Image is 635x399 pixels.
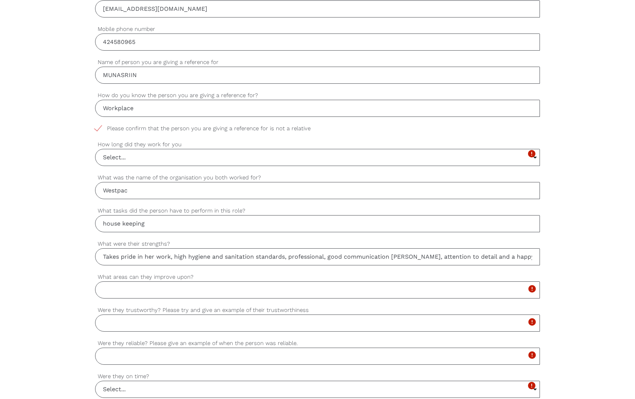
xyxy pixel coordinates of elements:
label: Name of person you are giving a reference for [95,58,540,67]
label: What tasks did the person have to perform in this role? [95,207,540,215]
label: How do you know the person you are giving a reference for? [95,91,540,100]
label: What was the name of the organisation you both worked for? [95,173,540,182]
label: Were they reliable? Please give an example of when the person was reliable. [95,339,540,348]
label: Were they on time? [95,372,540,381]
i: error [528,284,537,293]
span: Please confirm that the person you are giving a reference for is not a relative [95,124,325,133]
i: error [528,351,537,360]
label: Were they trustworthy? Please try and give an example of their trustworthiness [95,306,540,315]
label: How long did they work for you [95,140,540,149]
label: Mobile phone number [95,25,540,33]
label: What were their strengths? [95,240,540,248]
i: error [527,381,536,390]
label: What areas can they improve upon? [95,273,540,281]
i: error [528,317,537,326]
i: error [527,149,536,158]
